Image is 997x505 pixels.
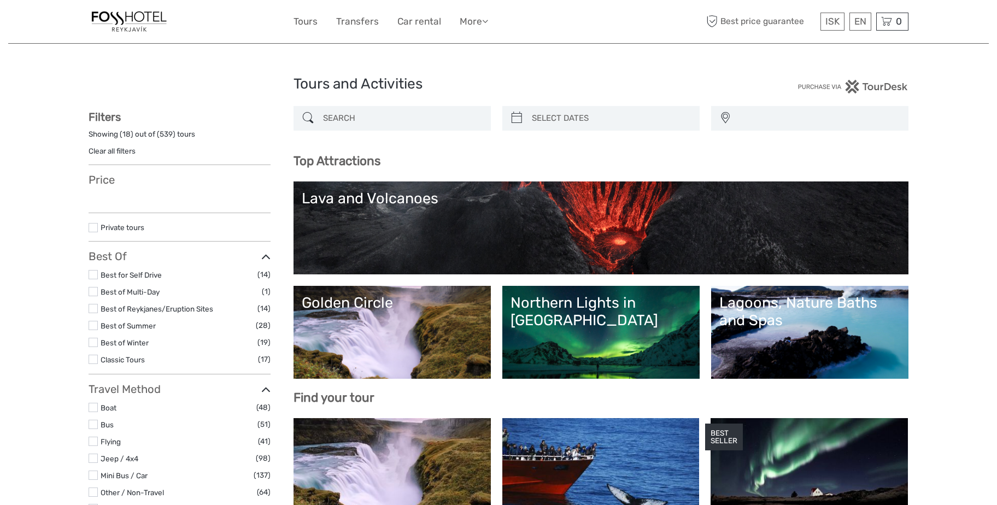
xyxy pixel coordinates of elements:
[825,16,840,27] span: ISK
[849,13,871,31] div: EN
[511,294,691,371] a: Northern Lights in [GEOGRAPHIC_DATA]
[302,190,900,207] div: Lava and Volcanoes
[257,336,271,349] span: (19)
[89,173,271,186] h3: Price
[257,486,271,498] span: (64)
[101,403,116,412] a: Boat
[705,424,743,451] div: BEST SELLER
[294,390,374,405] b: Find your tour
[101,437,121,446] a: Flying
[89,146,136,155] a: Clear all filters
[89,110,121,124] strong: Filters
[89,8,169,35] img: 1357-20722262-a0dc-4fd2-8fc5-b62df901d176_logo_small.jpg
[256,319,271,332] span: (28)
[101,271,162,279] a: Best for Self Drive
[294,154,380,168] b: Top Attractions
[101,488,164,497] a: Other / Non-Travel
[101,471,148,480] a: Mini Bus / Car
[511,294,691,330] div: Northern Lights in [GEOGRAPHIC_DATA]
[257,302,271,315] span: (14)
[294,75,703,93] h1: Tours and Activities
[122,129,131,139] label: 18
[719,294,900,371] a: Lagoons, Nature Baths and Spas
[89,383,271,396] h3: Travel Method
[101,420,114,429] a: Bus
[256,452,271,465] span: (98)
[294,14,318,30] a: Tours
[257,418,271,431] span: (51)
[797,80,908,93] img: PurchaseViaTourDesk.png
[258,435,271,448] span: (41)
[703,13,818,31] span: Best price guarantee
[460,14,488,30] a: More
[262,285,271,298] span: (1)
[257,268,271,281] span: (14)
[254,469,271,481] span: (137)
[101,304,213,313] a: Best of Reykjanes/Eruption Sites
[336,14,379,30] a: Transfers
[101,321,156,330] a: Best of Summer
[302,190,900,266] a: Lava and Volcanoes
[101,355,145,364] a: Classic Tours
[302,294,483,312] div: Golden Circle
[302,294,483,371] a: Golden Circle
[258,353,271,366] span: (17)
[101,223,144,232] a: Private tours
[527,109,694,128] input: SELECT DATES
[719,294,900,330] div: Lagoons, Nature Baths and Spas
[101,454,138,463] a: Jeep / 4x4
[894,16,904,27] span: 0
[101,338,149,347] a: Best of Winter
[397,14,441,30] a: Car rental
[101,287,160,296] a: Best of Multi-Day
[160,129,173,139] label: 539
[89,250,271,263] h3: Best Of
[319,109,485,128] input: SEARCH
[89,129,271,146] div: Showing ( ) out of ( ) tours
[256,401,271,414] span: (48)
